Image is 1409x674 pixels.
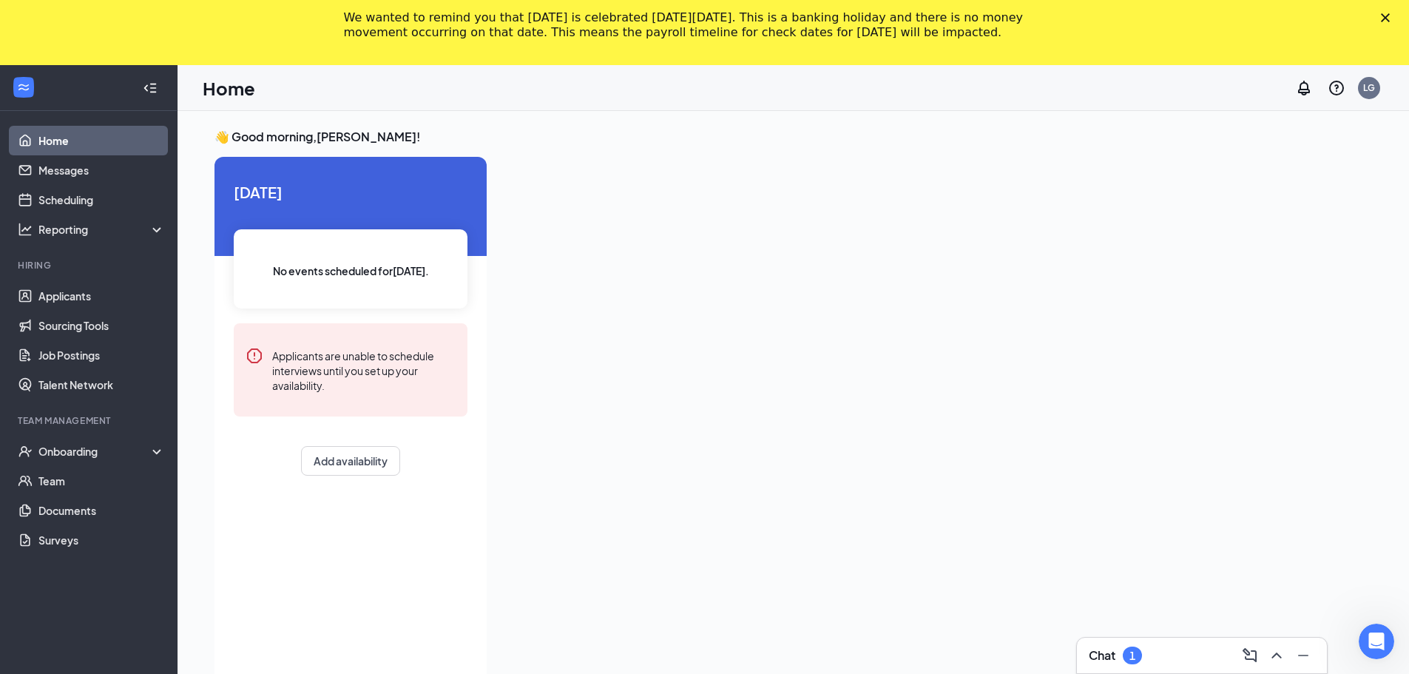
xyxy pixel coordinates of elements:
h3: 👋 Good morning, [PERSON_NAME] ! [214,129,1327,145]
a: Messages [38,155,165,185]
a: Job Postings [38,340,165,370]
a: Surveys [38,525,165,555]
div: Applicants are unable to schedule interviews until you set up your availability. [272,347,456,393]
div: LG [1363,81,1375,94]
span: No events scheduled for [DATE] . [273,263,429,279]
a: Sourcing Tools [38,311,165,340]
svg: ChevronUp [1268,647,1285,664]
svg: Collapse [143,81,158,95]
iframe: Intercom live chat [1359,624,1394,659]
a: Talent Network [38,370,165,400]
div: Reporting [38,222,166,237]
button: ChevronUp [1265,644,1288,667]
a: Documents [38,496,165,525]
svg: Error [246,347,263,365]
div: Team Management [18,414,162,427]
a: Applicants [38,281,165,311]
div: Close [1381,13,1396,22]
svg: UserCheck [18,444,33,459]
a: Scheduling [38,185,165,215]
div: We wanted to remind you that [DATE] is celebrated [DATE][DATE]. This is a banking holiday and the... [344,10,1042,40]
h1: Home [203,75,255,101]
a: Home [38,126,165,155]
svg: Analysis [18,222,33,237]
svg: ComposeMessage [1241,647,1259,664]
button: Add availability [301,446,400,476]
h3: Chat [1089,647,1115,664]
span: [DATE] [234,181,467,203]
svg: WorkstreamLogo [16,80,31,95]
button: ComposeMessage [1238,644,1262,667]
a: Team [38,466,165,496]
div: Onboarding [38,444,152,459]
svg: QuestionInfo [1328,79,1345,97]
button: Minimize [1291,644,1315,667]
svg: Notifications [1295,79,1313,97]
div: 1 [1129,650,1135,662]
svg: Minimize [1294,647,1312,664]
div: Hiring [18,259,162,272]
